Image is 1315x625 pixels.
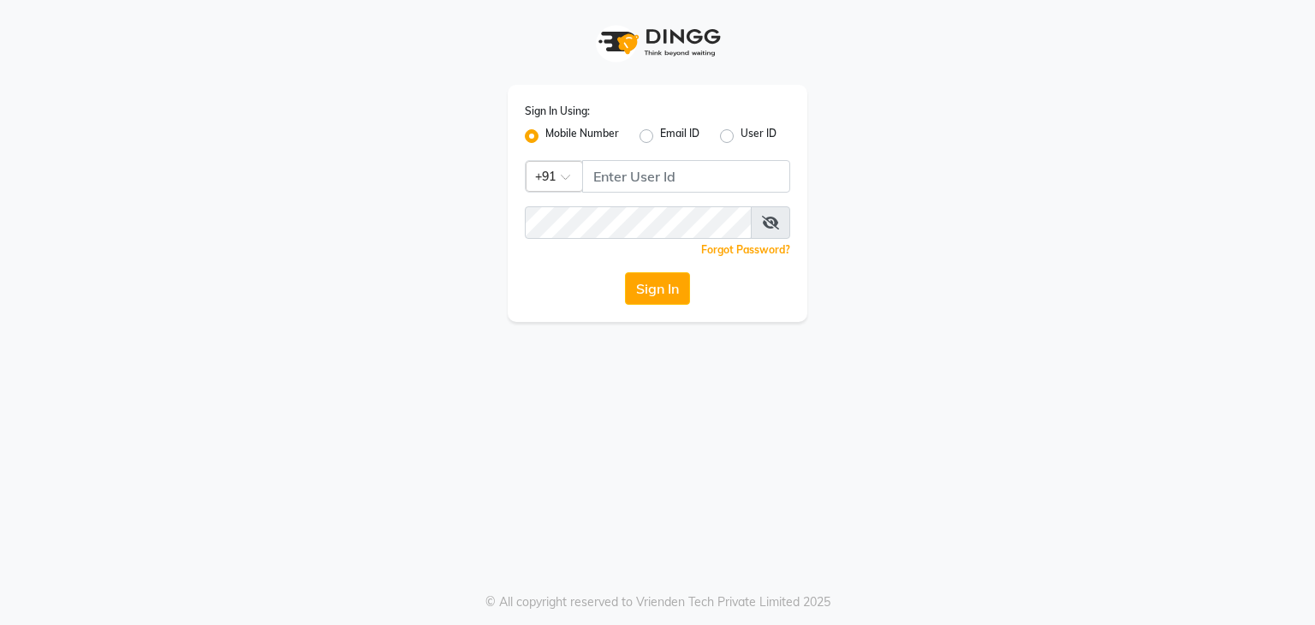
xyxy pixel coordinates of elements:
[545,126,619,146] label: Mobile Number
[701,243,790,256] a: Forgot Password?
[525,104,590,119] label: Sign In Using:
[625,272,690,305] button: Sign In
[582,160,790,193] input: Username
[660,126,699,146] label: Email ID
[589,17,726,68] img: logo1.svg
[525,206,752,239] input: Username
[741,126,777,146] label: User ID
